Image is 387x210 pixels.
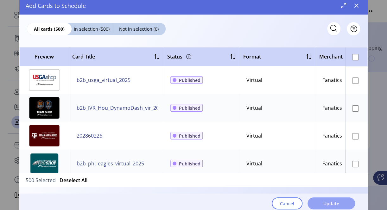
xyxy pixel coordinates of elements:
div: Status [167,52,193,62]
span: b2b_usga_virtual_2025 [77,76,130,84]
button: Filter Button [347,22,360,35]
div: Fanatics [322,132,342,139]
button: Maximize [339,1,349,11]
span: Preview [23,53,66,60]
img: preview [29,97,60,119]
button: 202860226 [75,131,104,141]
span: In selection (500) [72,26,112,32]
span: Published [179,105,200,111]
div: Virtual [246,76,262,84]
button: Cancel [272,197,302,209]
span: b2b_IVR_Hou_DynamoDash_vir_2025 [77,104,165,112]
button: b2b_usga_virtual_2025 [75,75,132,85]
span: 500 Selected [26,176,56,183]
span: Update [323,200,339,207]
div: Fanatics [322,104,342,112]
img: preview [29,125,60,146]
span: Format [243,53,261,60]
span: Card Title [72,53,95,60]
div: Fanatics [322,76,342,84]
span: b2b_phl_eagles_virtual_2025 [77,160,144,167]
span: Published [179,133,200,139]
span: Not in selection (0) [112,26,166,32]
div: Virtual [246,104,262,112]
button: b2b_phl_eagles_virtual_2025 [75,158,145,169]
div: Virtual [246,132,262,139]
div: Fanatics [322,160,342,167]
img: preview [29,69,60,91]
div: All cards (500) [27,23,72,35]
div: Virtual [246,160,262,167]
div: In selection (500) [72,23,112,35]
span: Cancel [280,200,294,207]
span: Published [179,77,200,83]
button: Deselect All [60,176,87,184]
button: Update [308,197,355,209]
span: Published [179,160,200,167]
button: b2b_IVR_Hou_DynamoDash_vir_2025 [75,103,166,113]
span: Merchant [319,53,343,60]
div: Not in selection (0) [112,23,166,35]
span: 202860226 [77,132,102,139]
span: All cards (500) [27,26,72,32]
img: preview [29,153,60,174]
span: Add Cards to Schedule [26,2,86,10]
